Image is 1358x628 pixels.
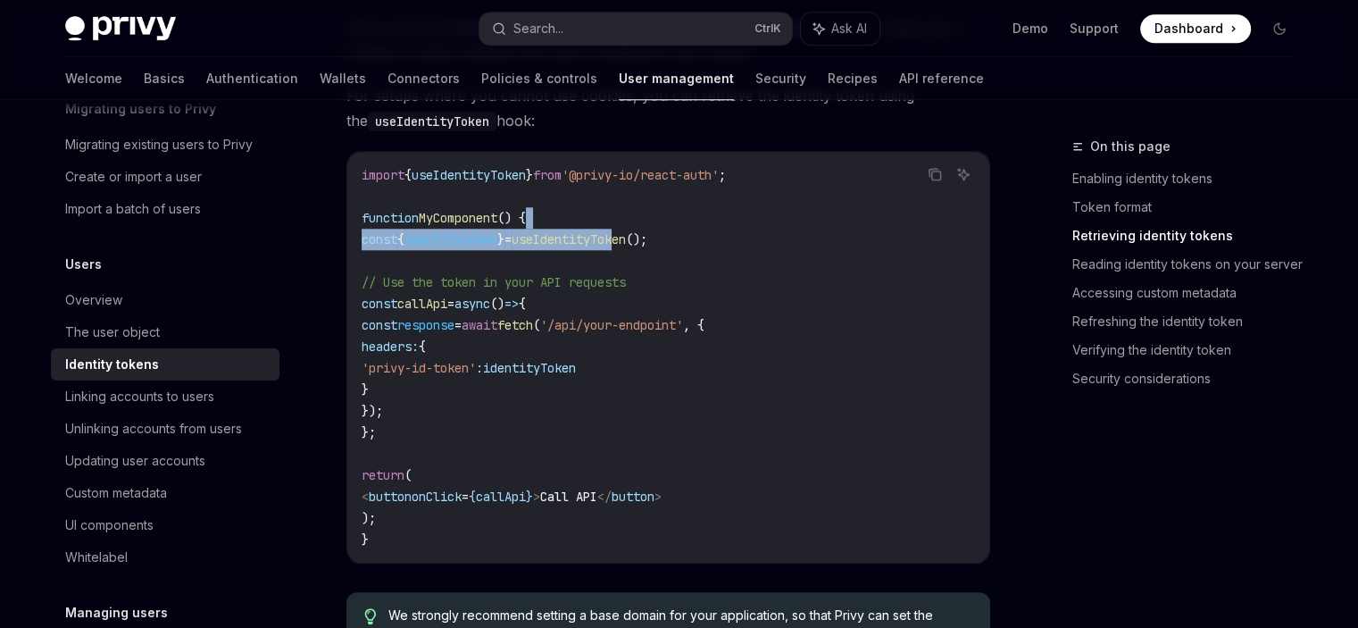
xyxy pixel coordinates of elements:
span: : [476,360,483,376]
a: Create or import a user [51,161,279,193]
span: ); [362,510,376,526]
span: const [362,296,397,312]
a: API reference [899,57,984,100]
button: Toggle dark mode [1265,14,1294,43]
a: Authentication [206,57,298,100]
a: Welcome [65,57,122,100]
span: } [526,167,533,183]
span: response [397,317,454,333]
span: = [447,296,454,312]
a: The user object [51,316,279,348]
span: Dashboard [1154,20,1223,38]
span: callApi [397,296,447,312]
span: 'privy-id-token' [362,360,476,376]
span: Call API [540,489,597,505]
span: }; [362,424,376,440]
span: => [504,296,519,312]
a: Accessing custom metadata [1072,279,1308,307]
span: useIdentityToken [512,231,626,247]
span: button [612,489,654,505]
a: Policies & controls [481,57,597,100]
button: Copy the contents from the code block [923,163,946,186]
div: Create or import a user [65,166,202,188]
a: Import a batch of users [51,193,279,225]
svg: Tip [364,608,377,624]
a: Wallets [320,57,366,100]
button: Ask AI [952,163,975,186]
span: On this page [1090,136,1171,157]
span: } [362,381,369,398]
span: Ask AI [831,20,867,38]
div: Import a batch of users [65,198,201,220]
span: } [526,489,533,505]
span: button [369,489,412,505]
a: Unlinking accounts from users [51,413,279,445]
span: return [362,467,404,483]
span: // Use the token in your API requests [362,274,626,290]
span: MyComponent [419,210,497,226]
a: Custom metadata [51,477,279,509]
a: Demo [1012,20,1048,38]
h5: Managing users [65,602,168,624]
span: { [519,296,526,312]
a: UI components [51,509,279,541]
code: useIdentityToken [368,112,496,131]
span: const [362,231,397,247]
span: callApi [476,489,526,505]
div: Updating user accounts [65,450,205,472]
span: identityToken [483,360,576,376]
span: () { [497,210,526,226]
span: } [362,532,369,548]
span: Ctrl K [754,21,781,36]
div: Linking accounts to users [65,386,214,407]
h5: Users [65,254,102,275]
span: { [397,231,404,247]
span: const [362,317,397,333]
a: Connectors [387,57,460,100]
a: Whitelabel [51,541,279,574]
span: await [462,317,497,333]
a: User management [619,57,734,100]
div: Search... [513,18,563,39]
div: Whitelabel [65,547,128,568]
div: Custom metadata [65,482,167,504]
img: dark logo [65,16,176,41]
span: import [362,167,404,183]
a: Enabling identity tokens [1072,164,1308,193]
a: Dashboard [1140,14,1251,43]
a: Migrating existing users to Privy [51,129,279,161]
span: < [362,489,369,505]
span: For setups where you cannot use cookies, you can retrieve the identity token using the hook: [346,83,990,133]
span: > [654,489,662,505]
span: }); [362,403,383,419]
a: Security considerations [1072,364,1308,393]
span: fetch [497,317,533,333]
a: Support [1070,20,1119,38]
a: Recipes [828,57,878,100]
span: > [533,489,540,505]
span: identityToken [404,231,497,247]
span: () [490,296,504,312]
a: Security [755,57,806,100]
span: ( [533,317,540,333]
span: ( [404,467,412,483]
span: , { [683,317,704,333]
span: (); [626,231,647,247]
span: { [419,339,426,355]
span: } [497,231,504,247]
span: = [504,231,512,247]
a: Verifying the identity token [1072,336,1308,364]
div: Identity tokens [65,354,159,375]
a: Basics [144,57,185,100]
span: { [404,167,412,183]
a: Updating user accounts [51,445,279,477]
a: Overview [51,284,279,316]
a: Retrieving identity tokens [1072,222,1308,250]
div: Migrating existing users to Privy [65,134,253,155]
a: Refreshing the identity token [1072,307,1308,336]
a: Token format [1072,193,1308,222]
span: '/api/your-endpoint' [540,317,683,333]
div: UI components [65,515,154,536]
span: from [533,167,562,183]
span: '@privy-io/react-auth' [562,167,719,183]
